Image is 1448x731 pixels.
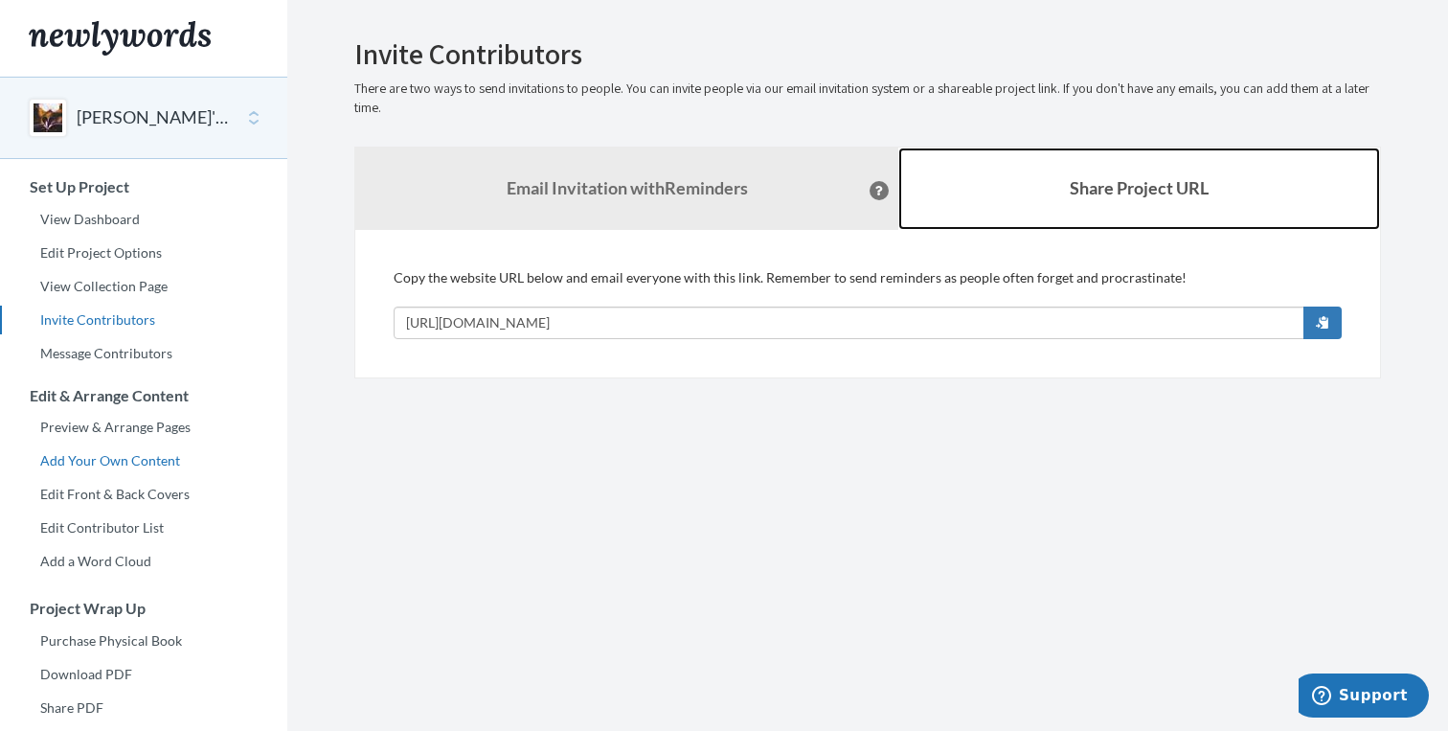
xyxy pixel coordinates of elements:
h2: Invite Contributors [354,38,1381,70]
div: Copy the website URL below and email everyone with this link. Remember to send reminders as peopl... [394,268,1342,339]
strong: Email Invitation with Reminders [507,177,748,198]
h3: Set Up Project [1,178,287,195]
h3: Edit & Arrange Content [1,387,287,404]
img: Newlywords logo [29,21,211,56]
p: There are two ways to send invitations to people. You can invite people via our email invitation ... [354,80,1381,118]
b: Share Project URL [1070,177,1209,198]
iframe: Opens a widget where you can chat to one of our agents [1299,674,1429,721]
button: [PERSON_NAME]'s Wedding [77,105,232,130]
h3: Project Wrap Up [1,600,287,617]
